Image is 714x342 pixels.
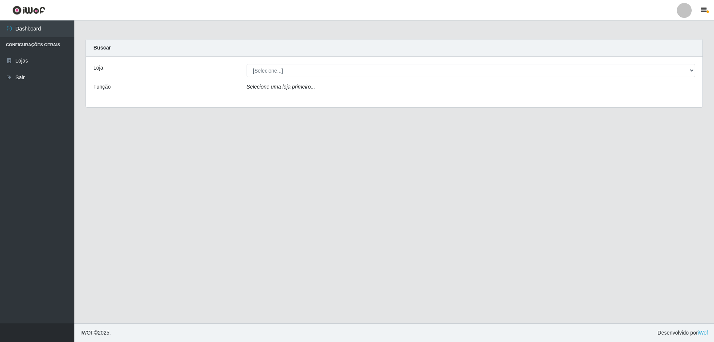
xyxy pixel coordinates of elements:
img: CoreUI Logo [12,6,45,15]
label: Loja [93,64,103,72]
span: © 2025 . [80,329,111,337]
span: Desenvolvido por [657,329,708,337]
a: iWof [698,330,708,336]
strong: Buscar [93,45,111,51]
span: IWOF [80,330,94,336]
label: Função [93,83,111,91]
i: Selecione uma loja primeiro... [247,84,315,90]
